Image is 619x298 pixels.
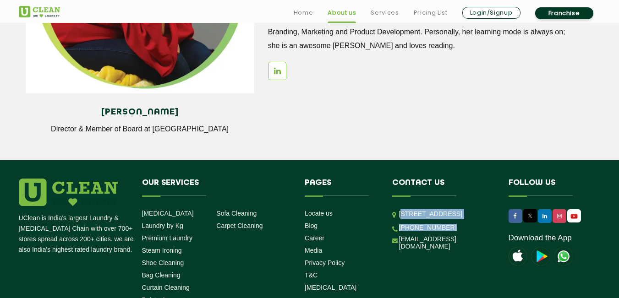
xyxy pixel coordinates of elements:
[399,224,457,231] a: [PHONE_NUMBER]
[462,7,520,19] a: Login/Signup
[216,210,257,217] a: Sofa Cleaning
[19,6,60,17] img: UClean Laundry and Dry Cleaning
[142,179,291,196] h4: Our Services
[305,222,318,229] a: Blog
[392,179,495,196] h4: Contact us
[305,210,333,217] a: Locate us
[294,7,313,18] a: Home
[142,259,184,266] a: Shoe Cleaning
[414,7,448,18] a: Pricing List
[142,210,194,217] a: [MEDICAL_DATA]
[142,284,190,291] a: Curtain Cleaning
[305,234,324,242] a: Career
[142,271,181,279] a: Bag Cleaning
[509,247,527,265] img: apple-icon.png
[328,7,356,18] a: About us
[371,7,399,18] a: Services
[399,209,495,219] p: [STREET_ADDRESS]
[568,211,580,221] img: UClean Laundry and Dry Cleaning
[216,222,263,229] a: Carpet Cleaning
[33,107,247,117] h4: [PERSON_NAME]
[142,247,182,254] a: Steam Ironing
[19,179,118,206] img: logo.png
[305,259,345,266] a: Privacy Policy
[509,179,589,196] h4: Follow us
[509,233,572,243] a: Download the App
[305,247,322,254] a: Media
[305,271,318,279] a: T&C
[305,284,356,291] a: [MEDICAL_DATA]
[554,247,573,265] img: UClean Laundry and Dry Cleaning
[33,125,247,133] p: Director & Member of Board at [GEOGRAPHIC_DATA]
[142,222,183,229] a: Laundry by Kg
[19,213,135,255] p: UClean is India's largest Laundry & [MEDICAL_DATA] Chain with over 700+ stores spread across 200+...
[399,235,495,250] a: [EMAIL_ADDRESS][DOMAIN_NAME]
[531,247,550,265] img: playstoreicon.png
[535,7,593,19] a: Franchise
[142,234,193,242] a: Premium Laundry
[305,179,378,196] h4: Pages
